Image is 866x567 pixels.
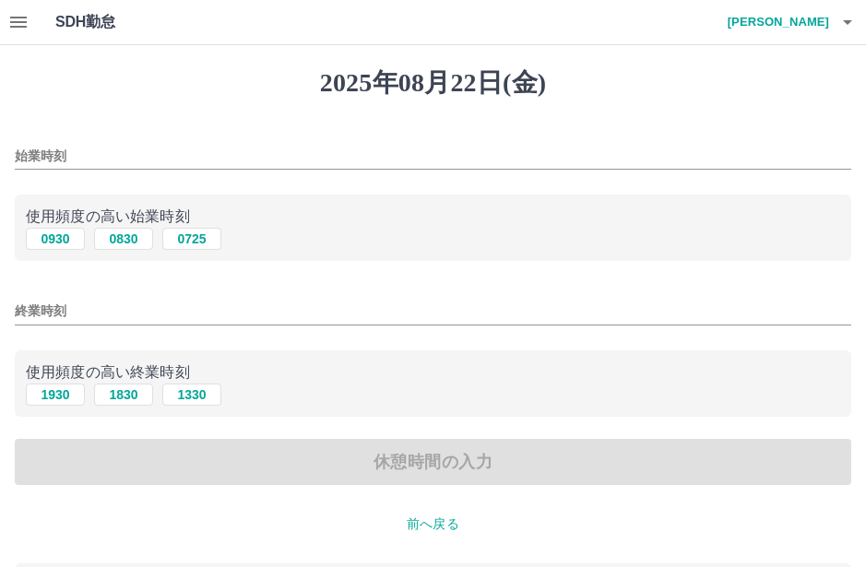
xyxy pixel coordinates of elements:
[94,228,153,250] button: 0830
[162,228,221,250] button: 0725
[26,384,85,406] button: 1930
[15,514,851,534] p: 前へ戻る
[26,228,85,250] button: 0930
[162,384,221,406] button: 1330
[15,67,851,99] h1: 2025年08月22日(金)
[94,384,153,406] button: 1830
[26,206,840,228] p: 使用頻度の高い始業時刻
[26,361,840,384] p: 使用頻度の高い終業時刻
